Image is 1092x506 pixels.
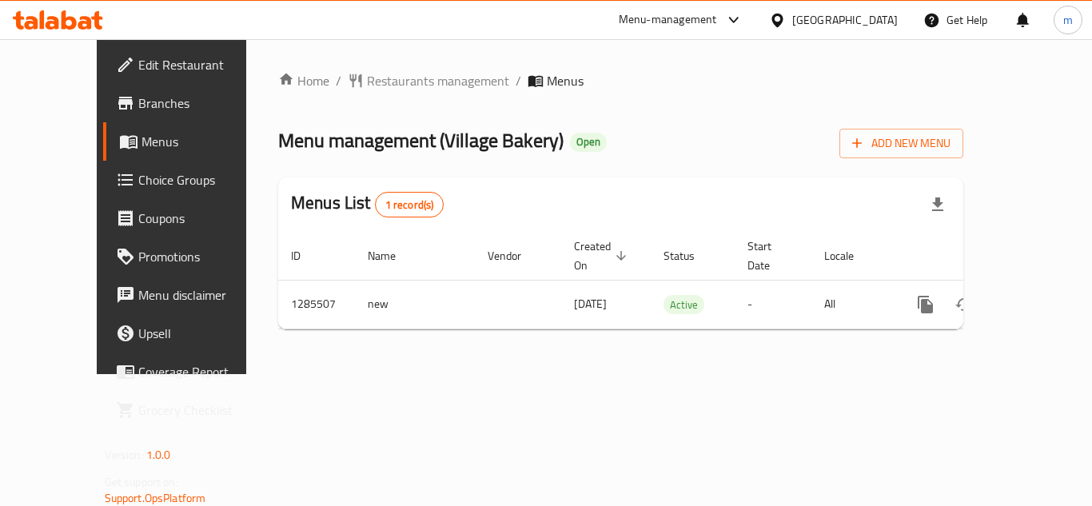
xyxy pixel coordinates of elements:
[336,71,341,90] li: /
[664,296,704,314] span: Active
[103,276,279,314] a: Menu disclaimer
[619,10,717,30] div: Menu-management
[138,55,266,74] span: Edit Restaurant
[138,170,266,189] span: Choice Groups
[291,246,321,265] span: ID
[138,94,266,113] span: Branches
[103,199,279,237] a: Coupons
[792,11,898,29] div: [GEOGRAPHIC_DATA]
[664,295,704,314] div: Active
[146,444,171,465] span: 1.0.0
[138,247,266,266] span: Promotions
[547,71,584,90] span: Menus
[138,362,266,381] span: Coverage Report
[348,71,509,90] a: Restaurants management
[103,314,279,353] a: Upsell
[103,46,279,84] a: Edit Restaurant
[824,246,875,265] span: Locale
[811,280,894,329] td: All
[105,472,178,492] span: Get support on:
[747,237,792,275] span: Start Date
[103,122,279,161] a: Menus
[919,185,957,224] div: Export file
[103,391,279,429] a: Grocery Checklist
[376,197,444,213] span: 1 record(s)
[291,191,444,217] h2: Menus List
[945,285,983,324] button: Change Status
[278,280,355,329] td: 1285507
[735,280,811,329] td: -
[907,285,945,324] button: more
[570,135,607,149] span: Open
[138,209,266,228] span: Coupons
[103,353,279,391] a: Coverage Report
[278,232,1073,329] table: enhanced table
[367,71,509,90] span: Restaurants management
[664,246,715,265] span: Status
[574,293,607,314] span: [DATE]
[852,133,951,153] span: Add New Menu
[488,246,542,265] span: Vendor
[103,237,279,276] a: Promotions
[278,122,564,158] span: Menu management ( Village Bakery )
[138,400,266,420] span: Grocery Checklist
[138,285,266,305] span: Menu disclaimer
[138,324,266,343] span: Upsell
[375,192,444,217] div: Total records count
[516,71,521,90] li: /
[278,71,329,90] a: Home
[574,237,632,275] span: Created On
[355,280,475,329] td: new
[894,232,1073,281] th: Actions
[103,84,279,122] a: Branches
[1063,11,1073,29] span: m
[103,161,279,199] a: Choice Groups
[839,129,963,158] button: Add New Menu
[368,246,416,265] span: Name
[105,444,144,465] span: Version:
[570,133,607,152] div: Open
[278,71,963,90] nav: breadcrumb
[141,132,266,151] span: Menus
